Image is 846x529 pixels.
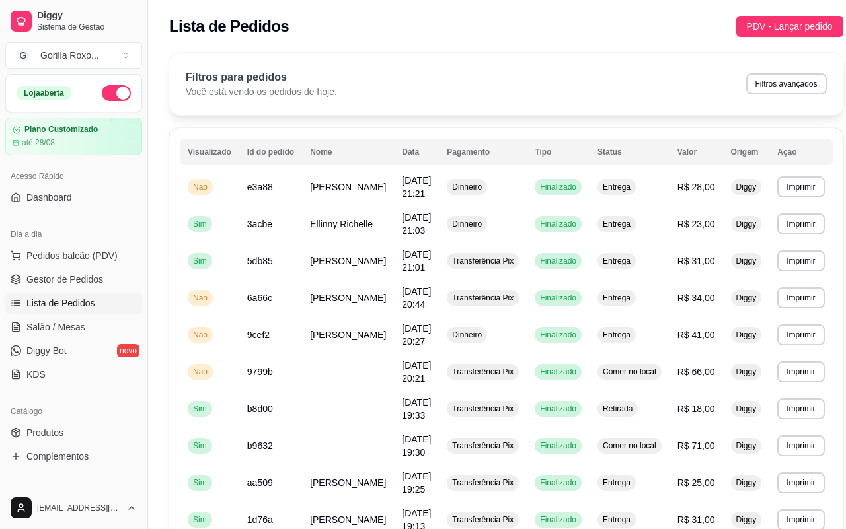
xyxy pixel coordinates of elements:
div: Loja aberta [17,86,71,100]
button: Imprimir [777,176,824,197]
button: Imprimir [777,398,824,419]
span: R$ 41,00 [677,330,715,340]
span: R$ 34,00 [677,293,715,303]
span: Transferência Pix [449,404,516,414]
span: Entrega [600,514,633,525]
span: Ellinny Richelle [310,219,373,229]
span: Finalizado [537,514,579,525]
button: Alterar Status [102,85,131,101]
span: [PERSON_NAME] [310,477,386,488]
span: Diggy [734,441,759,451]
th: Nome [302,139,394,165]
div: Dia a dia [5,224,142,245]
th: Pagamento [439,139,527,165]
th: Tipo [527,139,590,165]
span: Dinheiro [449,182,484,192]
th: Visualizado [180,139,239,165]
span: [DATE] 20:21 [402,360,431,384]
a: DiggySistema de Gestão [5,5,142,37]
div: Acesso Rápido [5,166,142,187]
span: Sim [190,256,210,266]
span: [PERSON_NAME] [310,293,386,303]
span: [DATE] 21:03 [402,212,431,236]
span: b9632 [247,441,273,451]
span: Comer no local [600,367,659,377]
span: 9cef2 [247,330,270,340]
span: aa509 [247,477,273,488]
span: Sistema de Gestão [37,22,137,32]
span: Finalizado [537,256,579,266]
article: Plano Customizado [24,125,98,135]
span: 6a66c [247,293,272,303]
span: Diggy [37,10,137,22]
span: Entrega [600,293,633,303]
div: Catálogo [5,401,142,422]
span: [DATE] 20:44 [402,286,431,310]
span: [DATE] 19:33 [402,397,431,421]
p: Filtros para pedidos [186,69,337,85]
button: Imprimir [777,250,824,271]
button: Imprimir [777,213,824,234]
span: Diggy [734,219,759,229]
span: Transferência Pix [449,293,516,303]
span: 3acbe [247,219,272,229]
span: Finalizado [537,219,579,229]
button: [EMAIL_ADDRESS][DOMAIN_NAME] [5,492,142,524]
span: Gestor de Pedidos [26,273,103,286]
button: Imprimir [777,287,824,308]
span: [EMAIL_ADDRESS][DOMAIN_NAME] [37,503,121,513]
span: [PERSON_NAME] [310,514,386,525]
span: Diggy Bot [26,344,67,357]
span: Finalizado [537,330,579,340]
span: Sim [190,477,210,488]
span: 5db85 [247,256,273,266]
span: R$ 25,00 [677,477,715,488]
span: Sim [190,441,210,451]
article: até 28/08 [22,137,55,148]
span: 1d76a [247,514,273,525]
span: [DATE] 19:30 [402,434,431,458]
span: Transferência Pix [449,367,516,377]
button: Imprimir [777,361,824,382]
span: Finalizado [537,367,579,377]
span: Lista de Pedidos [26,297,95,310]
span: Diggy [734,477,759,488]
span: R$ 23,00 [677,219,715,229]
span: Transferência Pix [449,514,516,525]
span: Entrega [600,219,633,229]
span: Entrega [600,477,633,488]
a: Complementos [5,446,142,467]
span: Sim [190,404,210,414]
span: Entrega [600,256,633,266]
span: [DATE] 21:21 [402,175,431,199]
span: Finalizado [537,182,579,192]
span: Dinheiro [449,219,484,229]
span: Transferência Pix [449,441,516,451]
span: Dinheiro [449,330,484,340]
a: Produtos [5,422,142,443]
span: Finalizado [537,441,579,451]
th: Origem [723,139,770,165]
h2: Lista de Pedidos [169,16,289,37]
span: Não [190,293,210,303]
th: Data [394,139,439,165]
span: Complementos [26,450,89,463]
button: Select a team [5,42,142,69]
p: Você está vendo os pedidos de hoje. [186,85,337,98]
span: Diggy [734,330,759,340]
span: Sim [190,219,210,229]
span: 9799b [247,367,273,377]
a: Gestor de Pedidos [5,269,142,290]
span: Diggy [734,367,759,377]
span: [DATE] 20:27 [402,323,431,347]
span: R$ 18,00 [677,404,715,414]
span: Dashboard [26,191,72,204]
a: Plano Customizadoaté 28/08 [5,118,142,155]
a: Lista de Pedidos [5,293,142,314]
span: [PERSON_NAME] [310,182,386,192]
span: KDS [26,368,46,381]
span: Finalizado [537,293,579,303]
span: Diggy [734,256,759,266]
th: Ação [769,139,832,165]
span: Retirada [600,404,635,414]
